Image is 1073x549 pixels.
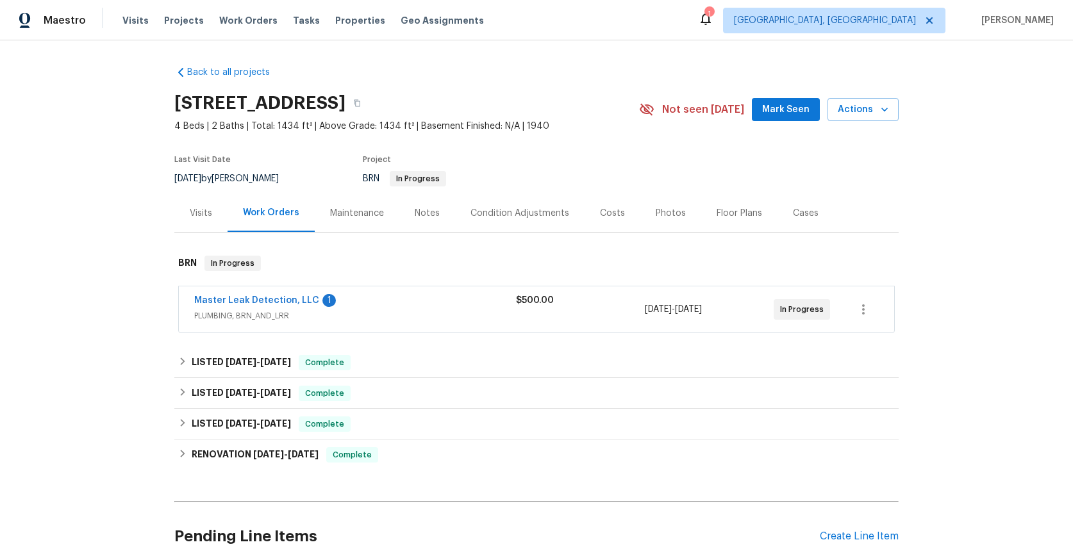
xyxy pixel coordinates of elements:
[300,356,349,369] span: Complete
[226,388,291,397] span: -
[260,419,291,428] span: [DATE]
[192,416,291,432] h6: LISTED
[253,450,319,459] span: -
[260,357,291,366] span: [DATE]
[322,294,336,307] div: 1
[194,309,516,322] span: PLUMBING, BRN_AND_LRR
[470,207,569,220] div: Condition Adjustments
[194,296,319,305] a: Master Leak Detection, LLC
[253,450,284,459] span: [DATE]
[174,439,899,470] div: RENOVATION [DATE]-[DATE]Complete
[345,92,369,115] button: Copy Address
[300,418,349,430] span: Complete
[243,206,299,219] div: Work Orders
[206,257,260,270] span: In Progress
[717,207,762,220] div: Floor Plans
[838,102,888,118] span: Actions
[178,256,197,271] h6: BRN
[260,388,291,397] span: [DATE]
[793,207,819,220] div: Cases
[174,156,231,163] span: Last Visit Date
[363,174,446,183] span: BRN
[328,448,377,461] span: Complete
[415,207,440,220] div: Notes
[174,171,294,186] div: by [PERSON_NAME]
[300,387,349,400] span: Complete
[363,156,391,163] span: Project
[391,175,445,183] span: In Progress
[675,305,702,314] span: [DATE]
[330,207,384,220] div: Maintenance
[762,102,810,118] span: Mark Seen
[190,207,212,220] div: Visits
[704,8,713,20] div: 1
[820,530,899,543] div: Create Line Item
[174,174,201,183] span: [DATE]
[293,16,320,25] span: Tasks
[645,303,702,316] span: -
[226,388,256,397] span: [DATE]
[226,357,291,366] span: -
[976,14,1054,27] span: [PERSON_NAME]
[192,355,291,370] h6: LISTED
[174,378,899,409] div: LISTED [DATE]-[DATE]Complete
[174,347,899,378] div: LISTED [DATE]-[DATE]Complete
[662,103,744,116] span: Not seen [DATE]
[600,207,625,220] div: Costs
[288,450,319,459] span: [DATE]
[734,14,916,27] span: [GEOGRAPHIC_DATA], [GEOGRAPHIC_DATA]
[780,303,829,316] span: In Progress
[516,296,554,305] span: $500.00
[226,357,256,366] span: [DATE]
[192,447,319,463] h6: RENOVATION
[174,66,297,79] a: Back to all projects
[226,419,256,428] span: [DATE]
[192,386,291,401] h6: LISTED
[645,305,672,314] span: [DATE]
[164,14,204,27] span: Projects
[174,243,899,284] div: BRN In Progress
[335,14,385,27] span: Properties
[828,98,899,122] button: Actions
[174,97,345,110] h2: [STREET_ADDRESS]
[656,207,686,220] div: Photos
[122,14,149,27] span: Visits
[174,120,639,133] span: 4 Beds | 2 Baths | Total: 1434 ft² | Above Grade: 1434 ft² | Basement Finished: N/A | 1940
[219,14,278,27] span: Work Orders
[44,14,86,27] span: Maestro
[226,419,291,428] span: -
[752,98,820,122] button: Mark Seen
[174,409,899,439] div: LISTED [DATE]-[DATE]Complete
[401,14,484,27] span: Geo Assignments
